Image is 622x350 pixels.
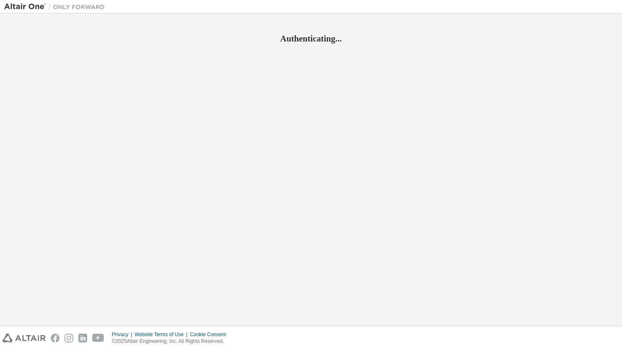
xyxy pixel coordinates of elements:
div: Privacy [112,331,135,338]
p: © 2025 Altair Engineering, Inc. All Rights Reserved. [112,338,231,345]
img: altair_logo.svg [3,334,46,342]
img: Altair One [4,3,109,11]
div: Cookie Consent [190,331,231,338]
h2: Authenticating... [4,33,618,44]
img: instagram.svg [65,334,73,342]
img: linkedin.svg [78,334,87,342]
div: Website Terms of Use [135,331,190,338]
img: youtube.svg [92,334,104,342]
img: facebook.svg [51,334,60,342]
